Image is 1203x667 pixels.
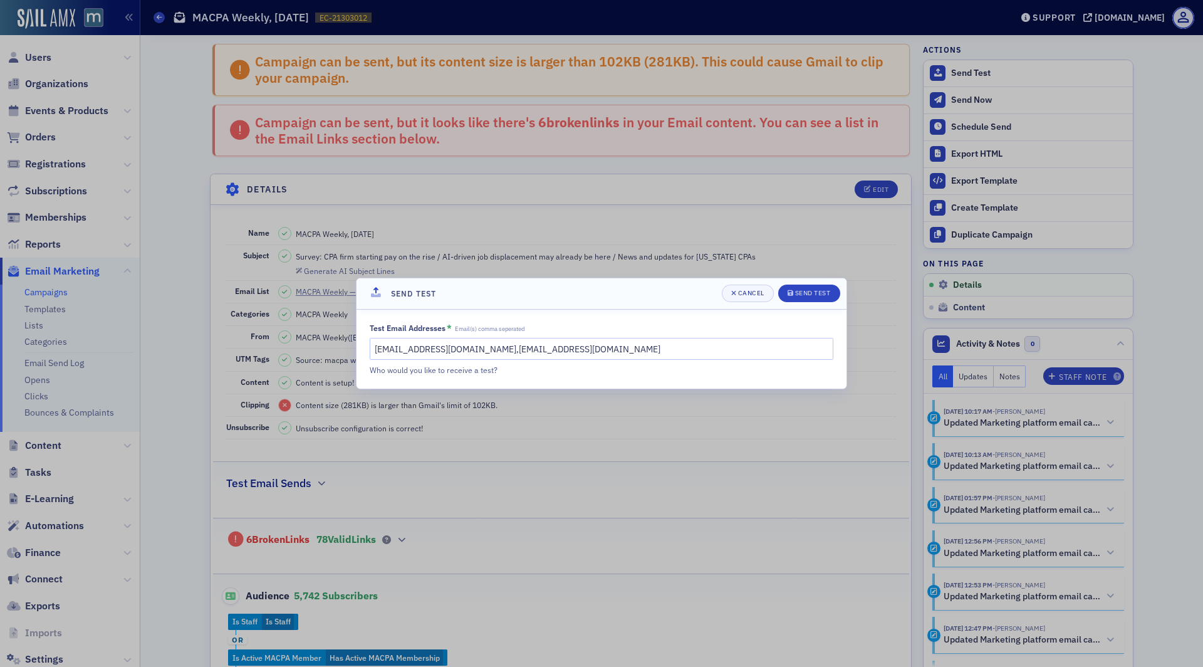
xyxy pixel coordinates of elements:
button: Send Test [778,285,840,302]
span: Email(s) comma seperated [455,325,524,333]
div: Who would you like to receive a test? [370,364,791,376]
abbr: This field is required [447,323,452,334]
h4: Send Test [391,288,437,299]
div: Send Test [795,290,831,297]
button: Cancel [722,285,774,302]
div: Cancel [738,290,764,297]
div: Test Email Addresses [370,323,445,333]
